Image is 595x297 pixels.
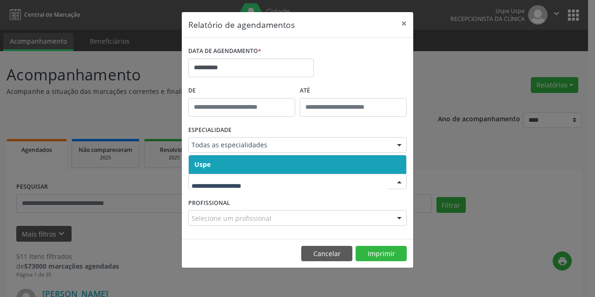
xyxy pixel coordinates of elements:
label: ATÉ [300,84,407,98]
span: Uspe [194,160,211,169]
label: DATA DE AGENDAMENTO [188,44,261,59]
label: De [188,84,295,98]
button: Close [395,12,413,35]
span: Todas as especialidades [192,140,388,150]
h5: Relatório de agendamentos [188,19,295,31]
span: Selecione um profissional [192,213,271,223]
label: PROFISSIONAL [188,196,230,210]
button: Imprimir [356,246,407,262]
label: ESPECIALIDADE [188,123,231,138]
button: Cancelar [301,246,352,262]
